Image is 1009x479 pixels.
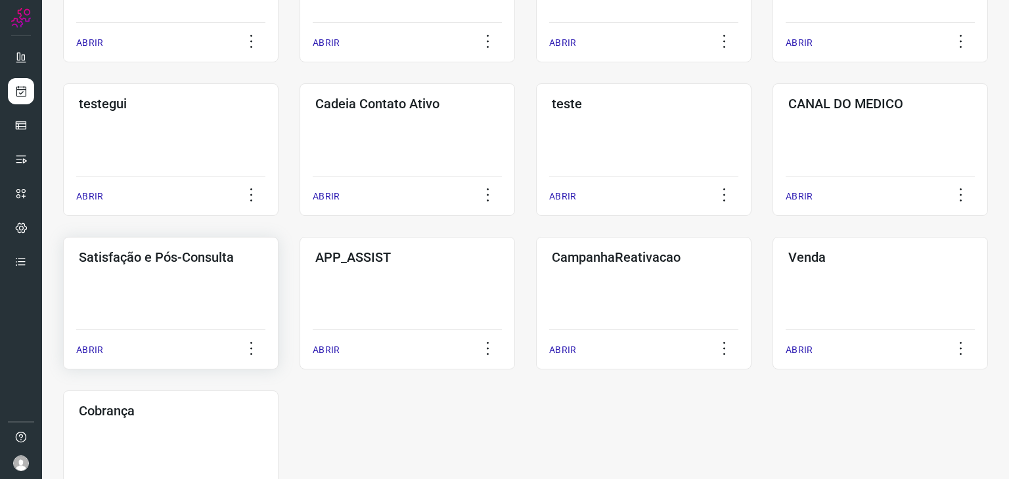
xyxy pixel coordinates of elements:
[315,249,499,265] h3: APP_ASSIST
[549,343,576,357] p: ABRIR
[76,190,103,203] p: ABRIR
[788,249,972,265] h3: Venda
[13,455,29,471] img: avatar-user-boy.jpg
[79,403,263,419] h3: Cobrança
[786,343,813,357] p: ABRIR
[313,343,340,357] p: ABRIR
[315,96,499,112] h3: Cadeia Contato Ativo
[313,190,340,203] p: ABRIR
[313,36,340,50] p: ABRIR
[552,96,736,112] h3: teste
[79,249,263,265] h3: Satisfação e Pós-Consulta
[549,190,576,203] p: ABRIR
[79,96,263,112] h3: testegui
[76,36,103,50] p: ABRIR
[786,36,813,50] p: ABRIR
[76,343,103,357] p: ABRIR
[549,36,576,50] p: ABRIR
[786,190,813,203] p: ABRIR
[552,249,736,265] h3: CampanhaReativacao
[788,96,972,112] h3: CANAL DO MEDICO
[11,8,31,28] img: Logo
